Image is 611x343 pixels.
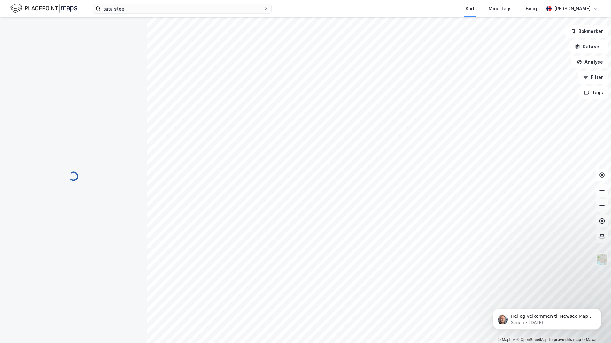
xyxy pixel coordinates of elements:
[579,86,608,99] button: Tags
[489,5,512,12] div: Mine Tags
[68,171,79,181] img: spinner.a6d8c91a73a9ac5275cf975e30b51cfb.svg
[517,338,548,342] a: OpenStreetMap
[578,71,608,84] button: Filter
[565,25,608,38] button: Bokmerker
[569,40,608,53] button: Datasett
[498,338,515,342] a: Mapbox
[483,295,611,340] iframe: Intercom notifications message
[571,56,608,68] button: Analyse
[554,5,591,12] div: [PERSON_NAME]
[526,5,537,12] div: Bolig
[596,253,608,265] img: Z
[549,338,581,342] a: Improve this map
[10,3,77,14] img: logo.f888ab2527a4732fd821a326f86c7f29.svg
[101,4,264,13] input: Søk på adresse, matrikkel, gårdeiere, leietakere eller personer
[466,5,475,12] div: Kart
